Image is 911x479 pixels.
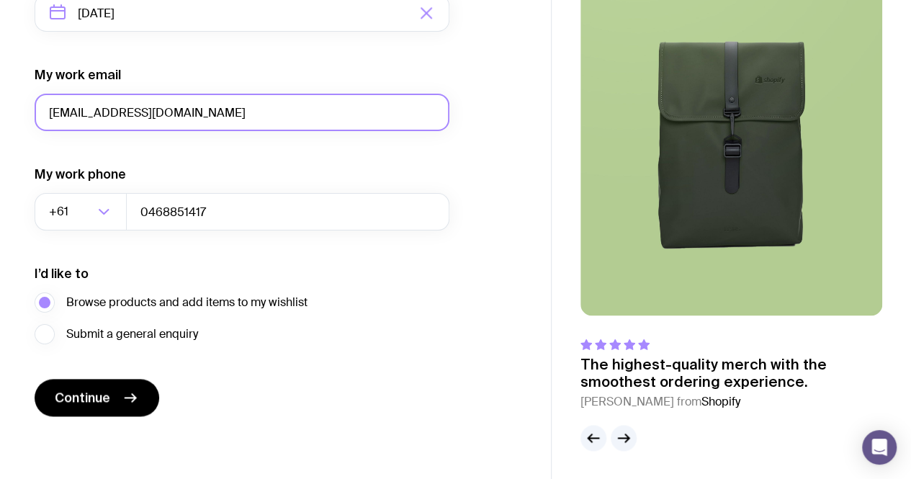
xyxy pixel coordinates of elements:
[35,379,159,416] button: Continue
[35,193,127,230] div: Search for option
[701,394,740,409] span: Shopify
[49,193,71,230] span: +61
[126,193,449,230] input: 0400123456
[35,66,121,84] label: My work email
[35,94,449,131] input: you@email.com
[862,430,897,465] div: Open Intercom Messenger
[35,166,126,183] label: My work phone
[580,393,882,411] cite: [PERSON_NAME] from
[66,294,308,311] span: Browse products and add items to my wishlist
[580,356,882,390] p: The highest-quality merch with the smoothest ordering experience.
[66,326,198,343] span: Submit a general enquiry
[55,389,110,406] span: Continue
[71,193,94,230] input: Search for option
[35,265,89,282] label: I’d like to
